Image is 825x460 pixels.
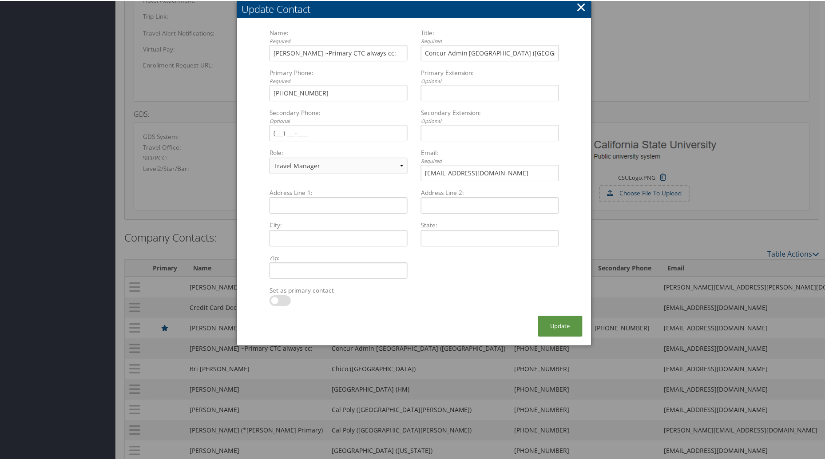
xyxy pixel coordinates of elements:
label: Primary Phone: [266,67,411,84]
div: Optional [421,117,559,124]
input: Primary Extension:Optional [421,84,559,100]
input: Name:Required [270,44,408,60]
input: Title:Required [421,44,559,60]
button: Update [538,315,583,336]
label: Secondary Phone: [266,107,411,124]
div: Optional [421,77,559,84]
input: Address Line 1: [270,196,408,213]
label: Role: [266,147,411,156]
label: Zip: [266,253,411,262]
input: City: [270,229,408,246]
label: State: [417,220,563,229]
label: Address Line 1: [266,187,411,196]
label: Name: [266,28,411,44]
div: Required [270,37,408,44]
div: Update Contact [242,1,591,15]
label: Secondary Extension: [417,107,563,124]
input: Email:Required [421,164,559,180]
label: Set as primary contact [266,285,411,294]
input: Zip: [270,262,408,278]
label: Title: [417,28,563,44]
label: City: [266,220,411,229]
div: Optional [270,117,408,124]
label: Primary Extension: [417,67,563,84]
input: Secondary Extension:Optional [421,124,559,140]
div: Required [421,37,559,44]
input: Secondary Phone:Optional [270,124,408,140]
input: Primary Phone:Required [270,84,408,100]
select: Role: [270,157,408,173]
div: Required [270,77,408,84]
label: Email: [417,147,563,164]
div: Required [421,157,559,164]
input: Address Line 2: [421,196,559,213]
label: Address Line 2: [417,187,563,196]
input: State: [421,229,559,246]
